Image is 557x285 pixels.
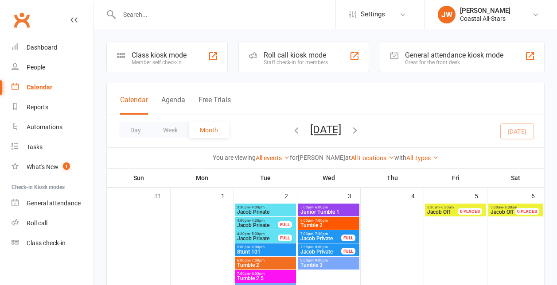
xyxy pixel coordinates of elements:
[27,163,58,170] div: What's New
[237,245,294,249] span: 5:00pm
[237,258,294,262] span: 6:00pm
[411,188,424,203] div: 4
[27,239,66,246] div: Class check-in
[284,188,297,203] div: 2
[27,44,57,51] div: Dashboard
[63,162,70,170] span: 1
[152,122,189,138] button: Week
[341,235,355,241] div: FULL
[27,143,43,150] div: Tasks
[256,154,290,162] a: All events
[12,97,93,117] a: Reports
[300,219,358,223] span: 6:00pm
[351,154,394,162] a: All Locations
[313,245,328,249] span: - 8:00pm
[12,38,93,58] a: Dashboard
[460,15,510,23] div: Coastal All-Stars
[12,233,93,253] a: Class kiosk mode
[11,9,33,31] a: Clubworx
[341,248,355,254] div: FULL
[300,249,342,254] span: Jacob Private
[458,208,482,215] div: 0 PLACES
[221,188,234,203] div: 1
[313,205,328,209] span: - 6:00pm
[438,6,456,23] div: JW
[475,188,487,203] div: 5
[27,220,47,227] div: Roll call
[440,205,454,209] span: - 6:30am
[394,154,406,161] strong: with
[300,258,358,262] span: 8:00pm
[264,51,328,59] div: Roll call kiosk mode
[460,7,510,15] div: [PERSON_NAME]
[405,59,503,65] div: Great for the front desk
[154,188,170,203] div: 31
[531,188,544,203] div: 6
[237,262,294,268] span: Tumble 2
[237,223,278,228] span: Jacob Private
[171,169,234,187] th: Mon
[250,258,265,262] span: - 7:00pm
[27,200,81,207] div: General attendance
[237,276,294,281] span: Tumble 2.5
[515,208,539,215] div: 0 PLACES
[250,219,265,223] span: - 4:30pm
[487,169,544,187] th: Sat
[12,58,93,77] a: People
[278,221,292,228] div: FULL
[12,193,93,213] a: General attendance kiosk mode
[345,154,351,161] strong: at
[300,236,342,241] span: Jacob Private
[300,262,358,268] span: Tumble 3
[237,209,294,215] span: Jacob Private
[300,245,342,249] span: 7:30pm
[490,205,526,209] span: 5:30am
[427,205,468,209] span: 5:30am
[427,209,450,215] span: Jacob Off
[27,104,48,111] div: Reports
[12,213,93,233] a: Roll call
[313,258,328,262] span: - 9:00pm
[12,137,93,157] a: Tasks
[361,4,385,24] span: Settings
[405,51,503,59] div: General attendance kiosk mode
[189,122,229,138] button: Month
[117,8,335,21] input: Search...
[237,232,278,236] span: 4:30pm
[237,219,278,223] span: 4:00pm
[119,122,152,138] button: Day
[264,59,328,65] div: Staff check-in for members
[234,169,297,187] th: Tue
[237,249,294,254] span: Stunt 101
[12,117,93,137] a: Automations
[348,188,360,203] div: 3
[503,205,517,209] span: - 6:30am
[132,59,187,65] div: Member self check-in
[361,169,424,187] th: Thu
[213,154,256,161] strong: You are viewing
[300,209,358,215] span: Junior Tumble 1
[107,169,171,187] th: Sun
[278,235,292,241] div: FULL
[120,96,148,115] button: Calendar
[310,123,341,136] button: [DATE]
[27,84,52,91] div: Calendar
[313,219,328,223] span: - 7:00pm
[12,77,93,97] a: Calendar
[237,236,278,241] span: Jacob Private
[132,51,187,59] div: Class kiosk mode
[313,232,328,236] span: - 7:30pm
[250,245,265,249] span: - 6:00pm
[27,123,62,131] div: Automations
[250,272,265,276] span: - 8:00pm
[250,232,265,236] span: - 5:00pm
[237,272,294,276] span: 7:00pm
[199,96,231,115] button: Free Trials
[27,64,45,71] div: People
[491,209,514,215] span: Jacob Off
[237,205,294,209] span: 3:30pm
[161,96,185,115] button: Agenda
[300,232,342,236] span: 7:00pm
[290,154,298,161] strong: for
[406,154,439,162] a: All Types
